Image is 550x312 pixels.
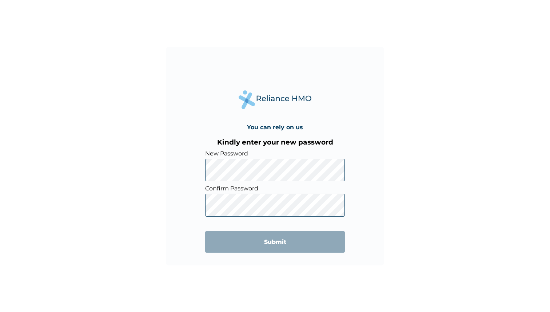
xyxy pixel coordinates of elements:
[205,150,345,157] label: New Password
[205,231,345,253] input: Submit
[239,90,311,109] img: Reliance Health's Logo
[247,124,303,131] h4: You can rely on us
[205,185,345,192] label: Confirm Password
[205,138,345,146] h3: Kindly enter your new password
